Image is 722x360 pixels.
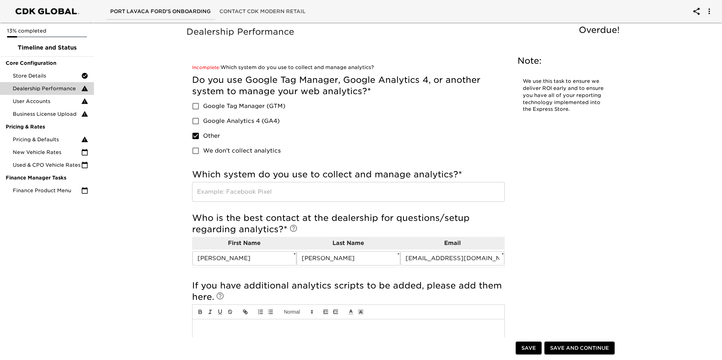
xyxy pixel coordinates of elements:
[401,239,504,247] p: Email
[579,25,620,35] span: Overdue!
[192,64,374,70] a: Which system do you use to collect and manage analytics?
[192,182,505,202] input: Example: Facebook Pixel
[219,7,306,16] span: Contact CDK Modern Retail
[521,344,536,353] span: Save
[6,174,88,181] span: Finance Manager Tasks
[192,169,505,180] h5: Which system do you use to collect and manage analytics?
[13,85,81,92] span: Dealership Performance
[13,136,81,143] span: Pricing & Defaults
[517,55,613,67] h5: Note:
[13,149,81,156] span: New Vehicle Rates
[13,187,81,194] span: Finance Product Menu
[6,59,88,67] span: Core Configuration
[192,280,505,303] h5: If you have additional analytics scripts to be added, please add them here.
[544,342,615,355] button: Save and Continue
[110,7,211,16] span: Port Lavaca Ford's Onboarding
[192,212,505,235] h5: Who is the best contact at the dealership for questions/setup regarding analytics?
[13,72,81,79] span: Store Details
[550,344,609,353] span: Save and Continue
[203,117,280,125] span: Google Analytics 4 (GA4)
[13,110,81,118] span: Business License Upload
[7,27,87,34] p: 13% completed
[186,26,623,38] h5: Dealership Performance
[6,44,88,52] span: Timeline and Status
[688,3,705,20] button: account of current user
[192,239,296,247] p: First Name
[203,147,281,155] span: We don't collect analytics
[297,239,401,247] p: Last Name
[701,3,718,20] button: account of current user
[13,161,81,168] span: Used & CPO Vehicle Rates
[516,342,542,355] button: Save
[203,102,285,110] span: Google Tag Manager (GTM)
[192,65,220,70] span: Incomplete:
[203,132,220,140] span: Other
[192,74,505,97] h5: Do you use Google Tag Manager, Google Analytics 4, or another system to manage your web analytics?
[6,123,88,130] span: Pricing & Rates
[523,78,608,113] p: We use this task to ensure we deliver ROI early and to ensure you have all of your reporting tech...
[13,98,81,105] span: User Accounts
